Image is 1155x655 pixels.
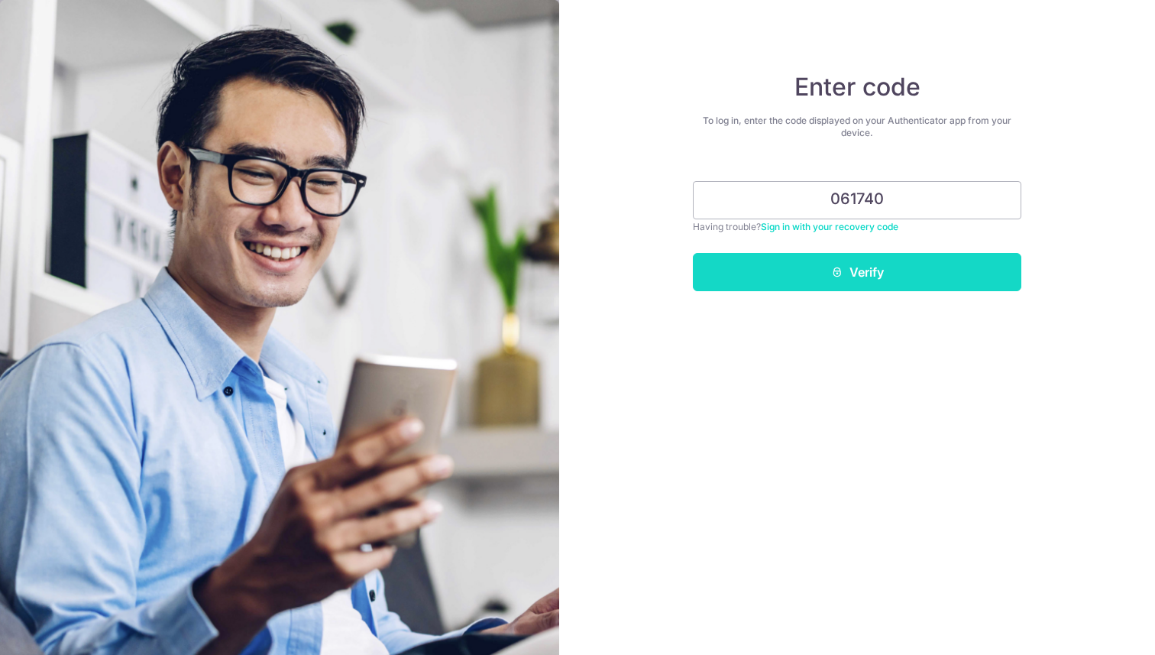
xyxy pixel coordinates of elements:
[761,221,898,232] a: Sign in with your recovery code
[693,115,1021,139] div: To log in, enter the code displayed on your Authenticator app from your device.
[693,219,1021,235] div: Having trouble?
[693,181,1021,219] input: Enter 6 digit code
[693,72,1021,102] h4: Enter code
[693,253,1021,291] button: Verify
